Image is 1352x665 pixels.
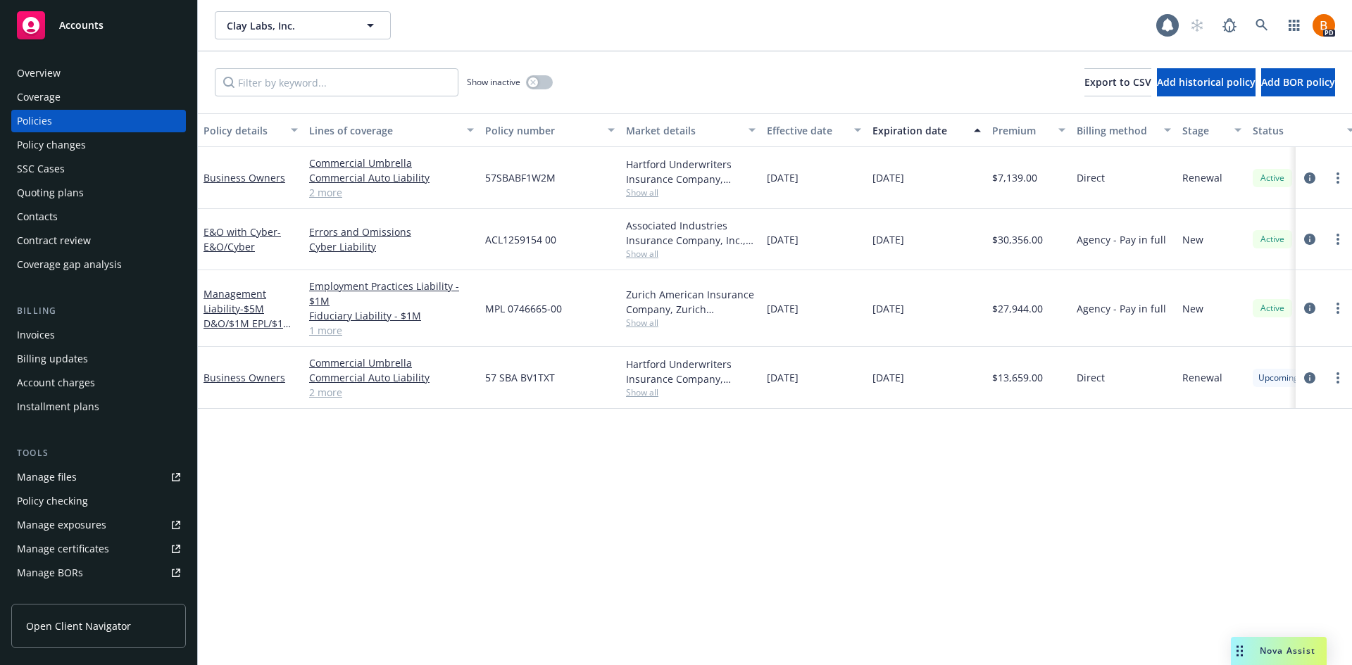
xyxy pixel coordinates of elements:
div: Overview [17,62,61,84]
span: Agency - Pay in full [1077,232,1166,247]
span: Active [1258,302,1287,315]
a: Policy checking [11,490,186,512]
a: more [1329,369,1346,386]
a: more [1329,170,1346,186]
a: Commercial Auto Liability [309,370,474,385]
div: Manage certificates [17,538,109,560]
span: Show all [626,186,756,198]
div: Contacts [17,205,58,228]
button: Effective date [761,113,867,147]
div: Associated Industries Insurance Company, Inc., AmTrust Financial Services, RT Specialty Insurance... [626,218,756,248]
span: ACL1259154 00 [485,232,556,247]
a: Cyber Liability [309,239,474,254]
span: 57 SBA BV1TXT [485,370,555,385]
a: circleInformation [1301,170,1318,186]
a: Coverage gap analysis [11,253,186,276]
div: Tools [11,446,186,460]
span: [DATE] [872,232,904,247]
span: [DATE] [767,170,799,185]
a: 2 more [309,385,474,400]
span: [DATE] [872,370,904,385]
a: circleInformation [1301,300,1318,317]
span: Open Client Navigator [26,619,131,633]
div: Quoting plans [17,182,84,204]
div: Account charges [17,372,95,394]
a: Manage exposures [11,514,186,536]
a: E&O with Cyber [204,225,281,253]
a: Installment plans [11,395,186,418]
span: New [1182,301,1203,316]
span: Renewal [1182,370,1222,385]
span: [DATE] [767,370,799,385]
a: more [1329,300,1346,317]
a: Search [1248,11,1276,39]
button: Add historical policy [1157,68,1256,96]
div: Billing method [1077,123,1156,138]
a: Contract review [11,229,186,252]
a: Quoting plans [11,182,186,204]
span: Agency - Pay in full [1077,301,1166,316]
div: SSC Cases [17,158,65,180]
span: Renewal [1182,170,1222,185]
div: Zurich American Insurance Company, Zurich Insurance Group, CRC Group [626,287,756,317]
a: Coverage [11,86,186,108]
span: [DATE] [767,232,799,247]
span: Upcoming [1258,372,1298,384]
span: 57SBABF1W2M [485,170,556,185]
button: Premium [987,113,1071,147]
a: Business Owners [204,171,285,184]
a: Manage BORs [11,562,186,584]
a: Management Liability [204,287,292,345]
a: 2 more [309,185,474,200]
a: Commercial Umbrella [309,156,474,170]
span: Show all [626,248,756,260]
div: Hartford Underwriters Insurance Company, Hartford Insurance Group [626,157,756,186]
span: Export to CSV [1084,75,1151,89]
span: Direct [1077,370,1105,385]
span: Active [1258,172,1287,184]
a: Fiduciary Liability - $1M [309,308,474,323]
button: Add BOR policy [1261,68,1335,96]
span: - $5M D&O/$1M EPL/$1M FID [204,302,292,345]
input: Filter by keyword... [215,68,458,96]
div: Coverage gap analysis [17,253,122,276]
span: Direct [1077,170,1105,185]
span: Clay Labs, Inc. [227,18,349,33]
a: Manage certificates [11,538,186,560]
div: Drag to move [1231,637,1248,665]
div: Manage BORs [17,562,83,584]
div: Stage [1182,123,1226,138]
a: Business Owners [204,371,285,384]
div: Policy details [204,123,282,138]
span: Active [1258,233,1287,246]
button: Billing method [1071,113,1177,147]
span: New [1182,232,1203,247]
div: Billing updates [17,348,88,370]
a: Switch app [1280,11,1308,39]
a: circleInformation [1301,231,1318,248]
div: Policy number [485,123,599,138]
span: [DATE] [872,301,904,316]
a: Manage files [11,466,186,488]
span: MPL 0746665-00 [485,301,562,316]
div: Coverage [17,86,61,108]
span: Show all [626,317,756,329]
a: Accounts [11,6,186,45]
div: Manage files [17,466,77,488]
a: circleInformation [1301,369,1318,386]
div: Contract review [17,229,91,252]
a: SSC Cases [11,158,186,180]
div: Policy changes [17,134,86,156]
span: $30,356.00 [992,232,1043,247]
a: Commercial Umbrella [309,355,474,370]
div: Policies [17,110,52,132]
a: Start snowing [1183,11,1211,39]
span: Add historical policy [1157,75,1256,89]
span: Accounts [59,20,104,31]
button: Nova Assist [1231,637,1327,665]
span: $27,944.00 [992,301,1043,316]
img: photo [1313,14,1335,37]
button: Clay Labs, Inc. [215,11,391,39]
a: Report a Bug [1215,11,1244,39]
